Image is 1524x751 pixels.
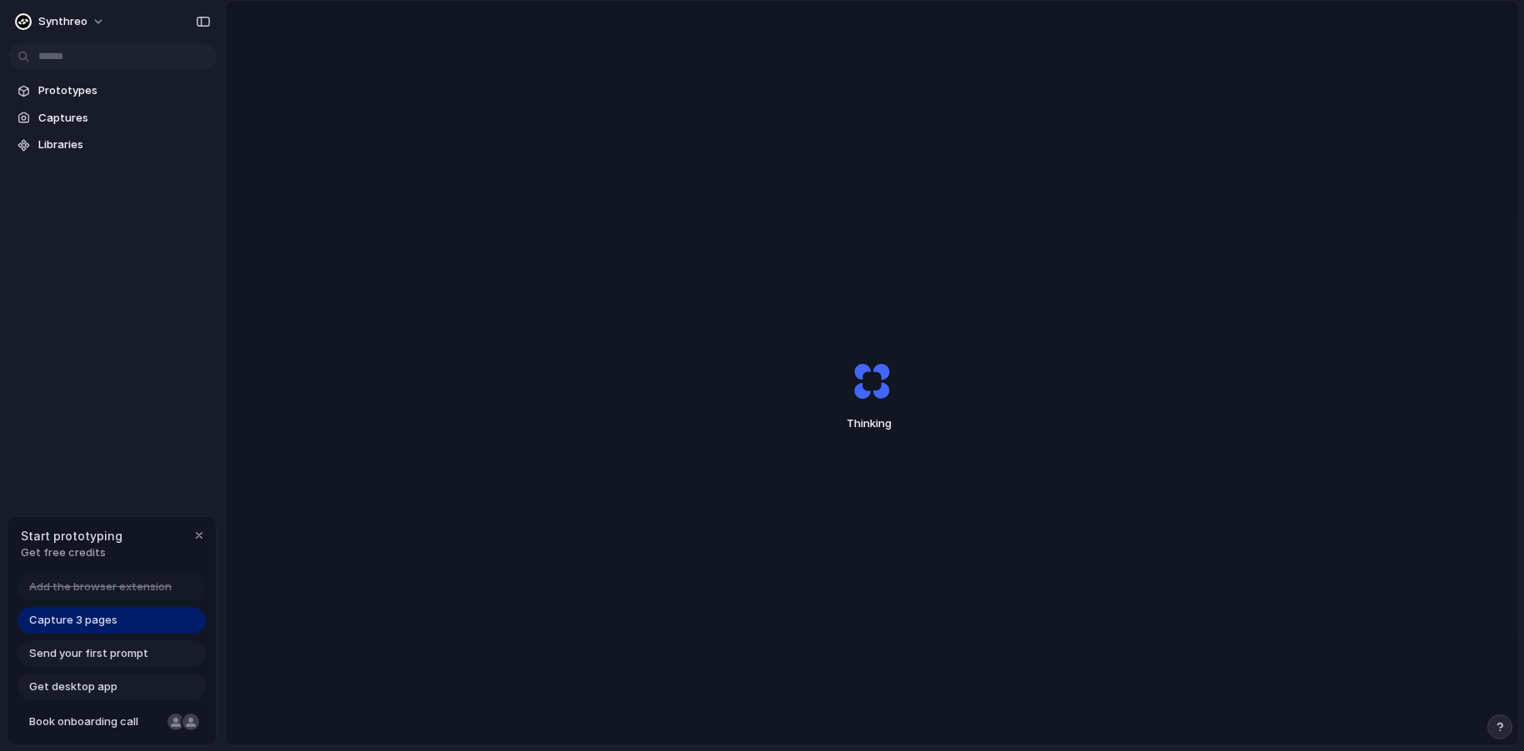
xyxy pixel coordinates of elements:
span: Capture 3 pages [29,612,117,629]
a: Captures [8,106,217,131]
a: Get desktop app [17,674,206,700]
span: Synthreo [38,13,87,30]
span: Get desktop app [29,679,117,695]
a: Libraries [8,132,217,157]
div: Christian Iacullo [181,712,201,732]
span: Add the browser extension [29,579,172,595]
a: Book onboarding call [17,709,206,735]
span: Captures [38,110,210,127]
span: Libraries [38,137,210,153]
span: Book onboarding call [29,714,161,730]
span: Get free credits [21,545,122,561]
a: Prototypes [8,78,217,103]
button: Synthreo [8,8,113,35]
span: Thinking [815,415,930,432]
span: Start prototyping [21,527,122,545]
span: Prototypes [38,82,210,99]
span: Send your first prompt [29,645,148,662]
div: Nicole Kubica [166,712,186,732]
